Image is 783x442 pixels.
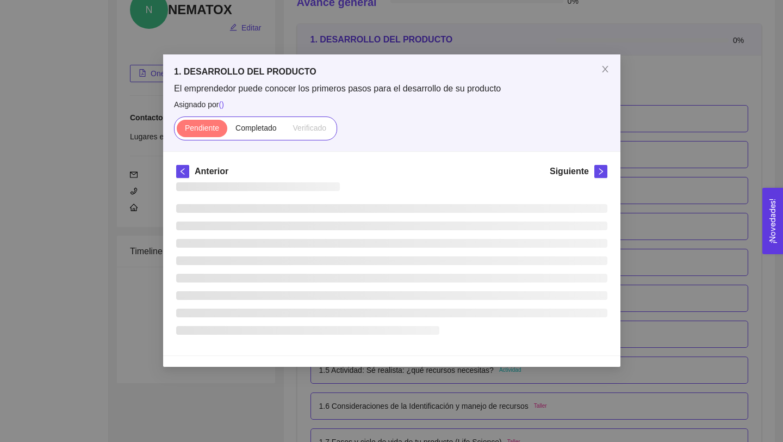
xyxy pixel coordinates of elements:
[590,54,620,85] button: Close
[293,124,326,132] span: Verificado
[595,168,607,175] span: right
[184,124,219,132] span: Pendiente
[174,83,610,95] span: El emprendedor puede conocer los primeros pasos para el desarrollo de su producto
[176,165,189,178] button: left
[594,165,607,178] button: right
[174,99,610,110] span: Asignado por
[762,188,783,254] button: Open Feedback Widget
[235,124,277,132] span: Completado
[195,165,228,178] h5: Anterior
[601,65,610,73] span: close
[219,100,223,109] span: ( )
[174,65,610,78] h5: 1. DESARROLLO DEL PRODUCTO
[549,165,588,178] h5: Siguiente
[177,168,189,175] span: left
